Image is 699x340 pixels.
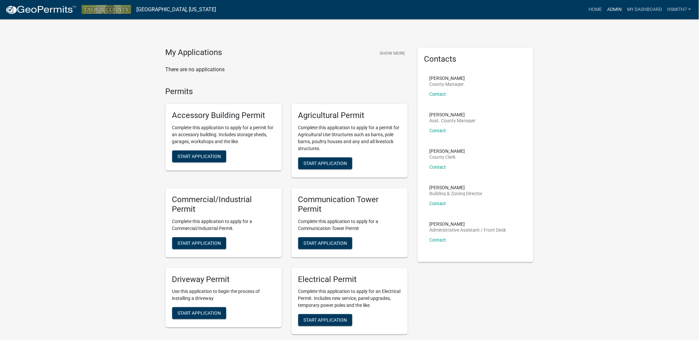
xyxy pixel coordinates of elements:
[177,154,221,159] span: Start Application
[430,91,446,97] a: Contact
[430,228,506,232] p: Administrative Assistant / Front Desk
[430,155,465,159] p: County Clerk
[430,118,476,123] p: Asst. County Manager
[298,314,352,326] button: Start Application
[136,4,216,15] a: [GEOGRAPHIC_DATA], [US_STATE]
[430,82,465,86] p: County Manager
[377,48,408,59] button: Show More
[430,201,446,206] a: Contact
[172,288,275,302] p: Use this application to begin the process of installing a driveway
[430,164,446,170] a: Contact
[298,237,352,249] button: Start Application
[430,149,465,153] p: [PERSON_NAME]
[172,124,275,145] p: Complete this application to apply for a permit for an accessory building. Includes storage sheds...
[304,317,347,323] span: Start Application
[177,311,221,316] span: Start Application
[430,112,476,117] p: [PERSON_NAME]
[172,275,275,284] h5: Driveway Permit
[304,240,347,246] span: Start Application
[166,66,408,74] p: There are no applications
[172,195,275,214] h5: Commercial/Industrial Permit
[430,191,483,196] p: Building & Zoning Director
[298,218,401,232] p: Complete this application to apply for a Communication Tower Permit
[604,3,624,16] a: Admin
[298,195,401,214] h5: Communication Tower Permit
[430,76,465,81] p: [PERSON_NAME]
[664,3,694,16] a: hsmith7
[298,157,352,169] button: Start Application
[172,111,275,120] h5: Accessory Building Permit
[172,237,226,249] button: Start Application
[586,3,604,16] a: Home
[177,240,221,246] span: Start Application
[172,218,275,232] p: Complete this application to apply for a Commercial/Industrial Permit.
[166,87,408,96] h4: Permits
[304,161,347,166] span: Start Application
[430,222,506,226] p: [PERSON_NAME]
[298,124,401,152] p: Complete this application to apply for a permit for Agricultural Use Structures such as barns, po...
[430,237,446,243] a: Contact
[298,275,401,284] h5: Electrical Permit
[172,307,226,319] button: Start Application
[166,48,222,58] h4: My Applications
[430,128,446,133] a: Contact
[172,150,226,162] button: Start Application
[82,5,131,14] img: Talbot County, Georgia
[424,54,527,64] h5: Contacts
[430,185,483,190] p: [PERSON_NAME]
[624,3,664,16] a: My Dashboard
[298,288,401,309] p: Complete this application to apply for an Electrical Permit. Includes new service, panel upgrades...
[298,111,401,120] h5: Agricultural Permit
